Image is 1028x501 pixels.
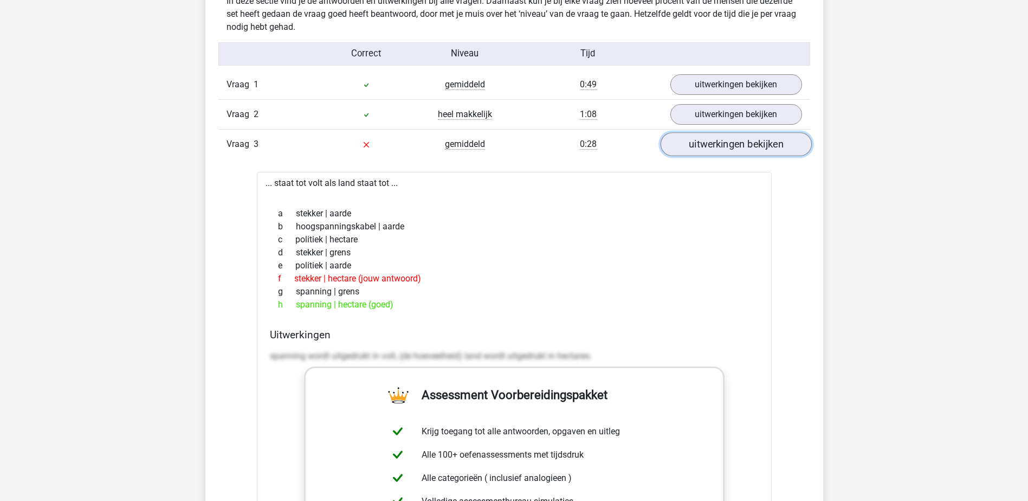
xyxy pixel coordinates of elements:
span: 1:08 [580,109,597,120]
span: a [278,207,296,220]
div: stekker | aarde [270,207,759,220]
span: Vraag [227,78,254,91]
span: Vraag [227,108,254,121]
div: stekker | grens [270,246,759,259]
div: spanning | grens [270,285,759,298]
span: g [278,285,296,298]
span: c [278,233,295,246]
h4: Uitwerkingen [270,329,759,341]
span: e [278,259,295,272]
span: b [278,220,296,233]
span: d [278,246,296,259]
div: spanning | hectare (goed) [270,298,759,311]
a: uitwerkingen bekijken [660,133,811,157]
span: heel makkelijk [438,109,492,120]
span: gemiddeld [445,139,485,150]
span: 3 [254,139,258,149]
span: h [278,298,296,311]
div: Tijd [514,47,662,61]
a: uitwerkingen bekijken [670,74,802,95]
span: 0:49 [580,79,597,90]
div: hoogspanningskabel | aarde [270,220,759,233]
div: Correct [317,47,416,61]
span: Vraag [227,138,254,151]
div: politiek | aarde [270,259,759,272]
span: gemiddeld [445,79,485,90]
p: spanning wordt uitgedrukt in volt, (de hoeveelheid) land wordt uitgedrukt in hectares. [270,350,759,363]
div: politiek | hectare [270,233,759,246]
span: 0:28 [580,139,597,150]
span: 2 [254,109,258,119]
div: Niveau [416,47,514,61]
a: uitwerkingen bekijken [670,104,802,125]
div: stekker | hectare (jouw antwoord) [270,272,759,285]
span: f [278,272,294,285]
span: 1 [254,79,258,89]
